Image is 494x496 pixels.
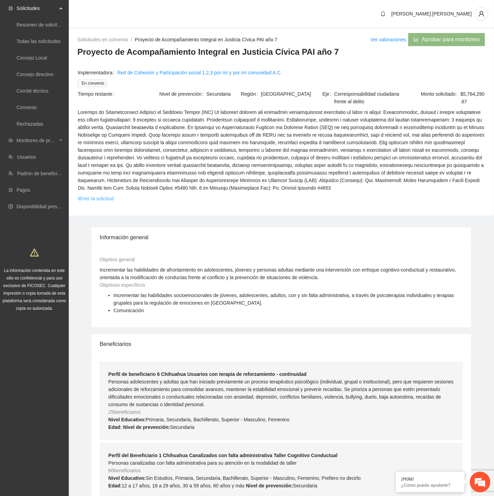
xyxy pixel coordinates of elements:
span: Monto solicitado [421,90,461,105]
a: Consejo directivo [17,72,53,77]
textarea: Escriba su mensaje y pulse “Intro” [3,188,131,212]
a: eyeVer la solicitud [78,195,114,202]
strong: Nivel de prevención: [123,425,170,430]
h3: Proyecto de Acompañamiento Integral en Justicia Cívica PAI año 7 [77,46,485,57]
a: Convenio [17,105,37,110]
span: Corresponsabilidad ciudadana frente al delito [334,90,404,105]
span: Secundaria [170,425,195,430]
span: inbox [8,6,13,11]
strong: Nivel Educativo: [108,417,146,423]
span: / [131,37,132,42]
span: eye [8,138,13,143]
span: Incrementar las habilidades de afrontamiento en adolescentes, jóvenes y personas adultas mediante... [100,267,456,280]
span: warning [30,248,39,257]
a: Red de Cohesión y Participación social 1,2,3 por mí y por mí comunidad A.C. [117,69,282,76]
strong: Edad: [108,425,122,430]
div: Chatee con nosotros ahora [36,35,116,44]
strong: Perfil de beneficiario 6 Chihuahua Usuarios con terapia de reforzamiento - continuidad [108,372,307,377]
a: Todas las solicitudes [17,39,61,44]
a: Comité técnico [17,88,49,94]
a: Pagos [17,187,30,193]
span: Tiempo restante [78,90,117,98]
span: Solicitudes [17,1,57,15]
span: Comunicación [114,308,144,313]
span: Objetivos específicos [100,282,145,288]
span: Objetivo general [100,257,135,262]
span: Loremips do Sitametconsect Adipisci el Seddoeiu Tempor (INC) Ut laboreet dolorem ali enimadmin ve... [78,108,485,192]
button: bell [378,8,389,19]
span: Incrementar las habilidades socioemocionales de jóvenes, adolescentes, adultos, con y sin falta a... [114,293,454,306]
a: Resumen de solicitudes por aprobar [17,22,94,28]
span: Personas adolescentes y adultas que han iniciado previamente un proceso terapéutico psicológico (... [108,379,454,408]
div: Beneficiarios [100,334,463,354]
div: Información general [100,228,463,247]
a: Padrón de beneficiarios [17,171,68,176]
span: Secundaria [293,483,318,489]
span: En convenio [78,80,107,87]
strong: Edad: [108,483,122,489]
span: Secundaria [206,90,240,98]
span: Implementadora [78,69,117,76]
a: Proyecto de Acompañamiento Integral en Justicia Cívica PAI año 7 [135,37,278,42]
span: Sin Estudios, Primaria, Secundaria, Bachillerato, Superior - Masculino, Femenino, Prefiero no dec... [146,476,361,481]
a: Usuarios [17,154,36,160]
button: bar-chartAprobar para monitoreo [408,33,485,46]
span: 25 beneficiarios [108,410,141,415]
span: bell [378,11,388,17]
span: 12 a 17 años, 18 a 29 años, 30 a 59 años, 60 años y más [122,483,245,489]
span: [PERSON_NAME].[PERSON_NAME] [391,11,472,17]
a: Disponibilidad presupuestal [17,204,75,209]
span: Primaria, Secundaria, Bachillerato, Superior - Masculino, Femenino [146,417,290,423]
span: Monitoreo de proyectos [17,134,57,147]
a: Solicitudes en convenio [77,37,128,42]
div: Minimizar ventana de chat en vivo [113,3,129,20]
span: [GEOGRAPHIC_DATA] [261,90,322,98]
strong: Perfil del Beneficiario 1 Chihuahua Canalizados con falta administrativa Taller Cognitivo Conductual [108,453,337,458]
span: Región [241,90,261,98]
button: user [475,7,488,21]
p: ¿Cómo puedo ayudarte? [401,483,460,488]
span: 60 beneficiarios [108,468,141,474]
span: Personas canalizadas con falta administrativa para su atención en la modalidad de taller [108,461,297,466]
span: $5,764,290.67 [461,90,485,105]
span: La información contenida en este sitio es confidencial y para uso exclusivo de FICOSEC. Cualquier... [3,268,66,311]
a: Rechazadas [17,121,43,127]
a: Ver valoraciones [371,37,407,42]
span: Eje [323,90,334,105]
strong: Nivel de prevención: [246,483,293,489]
a: Consejo Local [17,55,47,61]
span: Nivel de prevención [159,90,206,98]
span: eye [78,196,83,201]
strong: Nivel Educativo: [108,476,146,481]
span: Estamos en línea. [40,92,95,161]
span: user [475,11,488,17]
div: ¡Hola! [401,476,460,482]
